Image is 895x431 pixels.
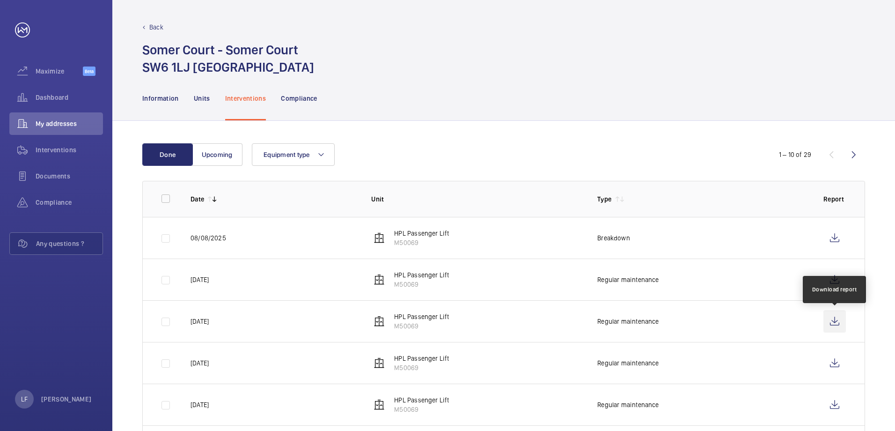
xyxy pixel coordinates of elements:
[374,232,385,244] img: elevator.svg
[374,399,385,410] img: elevator.svg
[36,239,103,248] span: Any questions ?
[823,194,846,204] p: Report
[191,400,209,409] p: [DATE]
[225,94,266,103] p: Interventions
[36,119,103,128] span: My addresses
[36,93,103,102] span: Dashboard
[191,317,209,326] p: [DATE]
[252,143,335,166] button: Equipment type
[374,357,385,369] img: elevator.svg
[394,229,449,238] p: HPL Passenger Lift
[779,150,811,159] div: 1 – 10 of 29
[394,321,449,331] p: M50069
[191,194,204,204] p: Date
[394,395,449,405] p: HPL Passenger Lift
[192,143,242,166] button: Upcoming
[36,198,103,207] span: Compliance
[281,94,317,103] p: Compliance
[394,238,449,247] p: M50069
[394,270,449,280] p: HPL Passenger Lift
[371,194,582,204] p: Unit
[36,67,83,76] span: Maximize
[597,400,659,409] p: Regular maintenance
[191,275,209,284] p: [DATE]
[191,358,209,368] p: [DATE]
[597,194,611,204] p: Type
[149,22,163,32] p: Back
[36,171,103,181] span: Documents
[264,151,310,158] span: Equipment type
[191,233,226,243] p: 08/08/2025
[394,312,449,321] p: HPL Passenger Lift
[374,316,385,327] img: elevator.svg
[597,233,630,243] p: Breakdown
[394,280,449,289] p: M50069
[142,41,314,76] h1: Somer Court - Somer Court SW6 1LJ [GEOGRAPHIC_DATA]
[812,285,857,294] div: Download report
[597,275,659,284] p: Regular maintenance
[142,143,193,166] button: Done
[36,145,103,155] span: Interventions
[41,394,92,404] p: [PERSON_NAME]
[83,67,95,76] span: Beta
[394,354,449,363] p: HPL Passenger Lift
[597,317,659,326] p: Regular maintenance
[374,274,385,285] img: elevator.svg
[597,358,659,368] p: Regular maintenance
[394,405,449,414] p: M50069
[394,363,449,372] p: M50069
[142,94,179,103] p: Information
[21,394,28,404] p: LF
[194,94,210,103] p: Units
